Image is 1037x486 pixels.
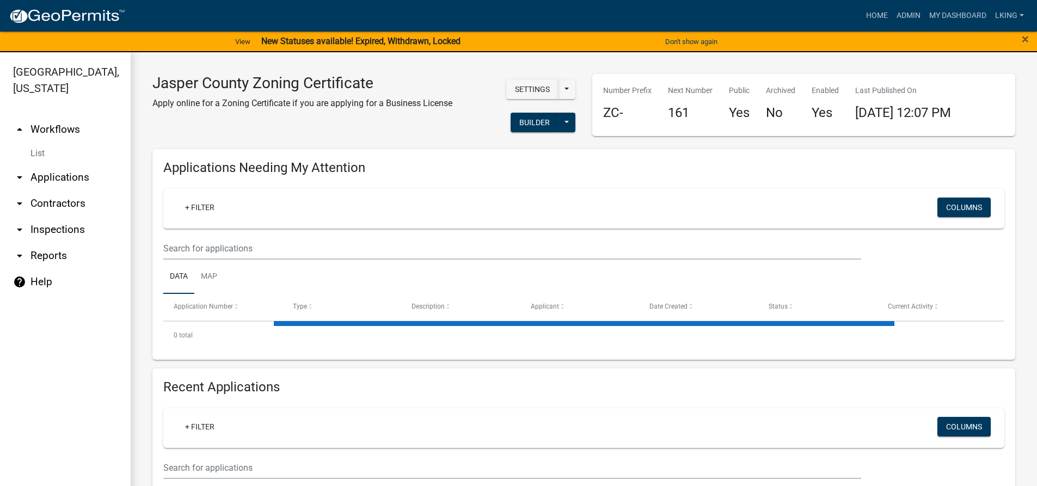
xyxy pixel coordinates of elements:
[668,85,713,96] p: Next Number
[603,105,652,121] h4: ZC-
[13,249,26,262] i: arrow_drop_down
[163,294,283,320] datatable-header-cell: Application Number
[13,223,26,236] i: arrow_drop_down
[812,85,839,96] p: Enabled
[283,294,402,320] datatable-header-cell: Type
[412,303,445,310] span: Description
[231,33,255,51] a: View
[1022,32,1029,47] span: ×
[937,417,991,436] button: Columns
[531,303,559,310] span: Applicant
[855,105,951,120] span: [DATE] 12:07 PM
[668,105,713,121] h4: 161
[152,97,452,110] p: Apply online for a Zoning Certificate if you are applying for a Business License
[766,85,795,96] p: Archived
[888,303,933,310] span: Current Activity
[176,198,223,217] a: + Filter
[729,105,750,121] h4: Yes
[925,5,991,26] a: My Dashboard
[13,123,26,136] i: arrow_drop_up
[163,457,861,479] input: Search for applications
[163,379,1004,395] h4: Recent Applications
[13,275,26,288] i: help
[812,105,839,121] h4: Yes
[1022,33,1029,46] button: Close
[163,260,194,294] a: Data
[855,85,951,96] p: Last Published On
[862,5,892,26] a: Home
[603,85,652,96] p: Number Prefix
[261,36,461,46] strong: New Statuses available! Expired, Withdrawn, Locked
[639,294,758,320] datatable-header-cell: Date Created
[506,79,559,99] button: Settings
[176,417,223,436] a: + Filter
[661,33,722,51] button: Don't show again
[293,303,307,310] span: Type
[877,294,996,320] datatable-header-cell: Current Activity
[991,5,1028,26] a: LKING
[520,294,640,320] datatable-header-cell: Applicant
[163,237,861,260] input: Search for applications
[194,260,224,294] a: Map
[163,160,1004,176] h4: Applications Needing My Attention
[401,294,520,320] datatable-header-cell: Description
[152,74,452,93] h3: Jasper County Zoning Certificate
[729,85,750,96] p: Public
[174,303,233,310] span: Application Number
[769,303,788,310] span: Status
[758,294,878,320] datatable-header-cell: Status
[649,303,688,310] span: Date Created
[511,113,559,132] button: Builder
[13,197,26,210] i: arrow_drop_down
[937,198,991,217] button: Columns
[13,171,26,184] i: arrow_drop_down
[892,5,925,26] a: Admin
[766,105,795,121] h4: No
[163,322,1004,349] div: 0 total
